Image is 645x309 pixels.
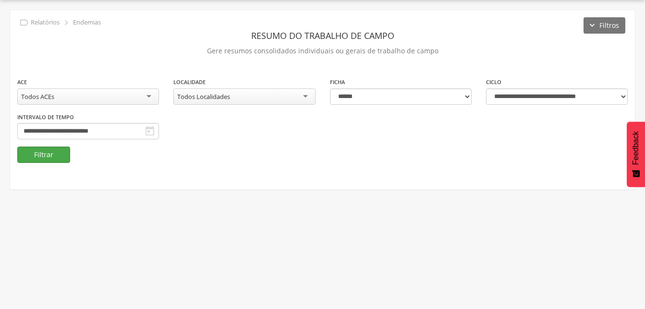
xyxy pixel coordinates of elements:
label: Ciclo [486,78,501,86]
i:  [144,125,156,137]
button: Filtros [584,17,625,34]
button: Feedback - Mostrar pesquisa [627,122,645,187]
label: Localidade [173,78,206,86]
div: Todos ACEs [21,92,54,101]
label: Ficha [330,78,345,86]
i:  [19,17,29,28]
span: Feedback [632,131,640,165]
div: Todos Localidades [177,92,230,101]
p: Endemias [73,19,101,26]
p: Gere resumos consolidados individuais ou gerais de trabalho de campo [17,44,628,58]
i:  [61,17,72,28]
p: Relatórios [31,19,60,26]
label: ACE [17,78,27,86]
header: Resumo do Trabalho de Campo [17,27,628,44]
label: Intervalo de Tempo [17,113,74,121]
button: Filtrar [17,147,70,163]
